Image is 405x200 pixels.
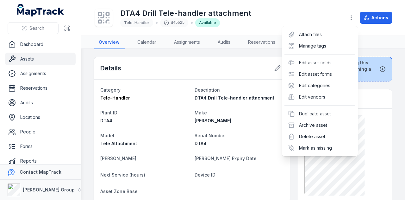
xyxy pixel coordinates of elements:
[284,108,355,119] div: Duplicate asset
[284,142,355,154] div: Mark as missing
[284,80,355,91] div: Edit categories
[284,29,355,40] div: Attach files
[284,40,355,52] div: Manage tags
[284,68,355,80] div: Edit asset forms
[284,57,355,68] div: Edit asset fields
[284,131,355,142] div: Delete asset
[284,91,355,103] div: Edit vendors
[284,119,355,131] div: Archive asset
